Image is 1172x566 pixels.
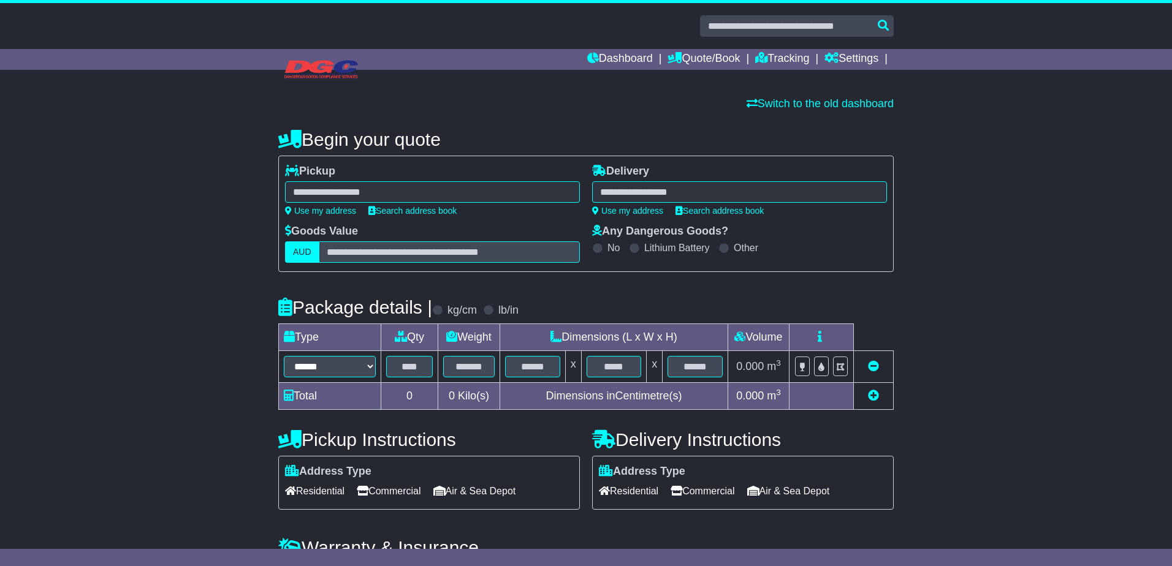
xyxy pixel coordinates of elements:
[736,360,764,372] span: 0.000
[824,49,878,70] a: Settings
[592,429,894,450] h4: Delivery Instructions
[868,360,879,372] a: Remove this item
[285,481,344,500] span: Residential
[285,206,356,216] a: Use my address
[278,537,894,557] h4: Warranty & Insurance
[285,225,358,238] label: Goods Value
[278,429,580,450] h4: Pickup Instructions
[368,206,457,216] a: Search address book
[592,225,728,238] label: Any Dangerous Goods?
[592,165,649,178] label: Delivery
[285,241,319,263] label: AUD
[755,49,809,70] a: Tracking
[747,481,830,500] span: Air & Sea Depot
[381,324,438,351] td: Qty
[357,481,420,500] span: Commercial
[592,206,663,216] a: Use my address
[736,390,764,402] span: 0.000
[278,297,432,317] h4: Package details |
[747,97,894,110] a: Switch to the old dashboard
[607,242,620,254] label: No
[438,383,500,410] td: Kilo(s)
[587,49,653,70] a: Dashboard
[868,390,879,402] a: Add new item
[728,324,789,351] td: Volume
[647,351,663,383] td: x
[438,324,500,351] td: Weight
[767,360,781,372] span: m
[767,390,781,402] span: m
[675,206,764,216] a: Search address book
[671,481,734,500] span: Commercial
[278,129,894,149] h4: Begin your quote
[565,351,581,383] td: x
[279,383,381,410] td: Total
[285,165,335,178] label: Pickup
[433,481,516,500] span: Air & Sea Depot
[599,465,685,478] label: Address Type
[734,242,758,254] label: Other
[644,242,710,254] label: Lithium Battery
[279,324,381,351] td: Type
[776,388,781,397] sup: 3
[498,304,519,317] label: lb/in
[449,390,455,402] span: 0
[500,383,728,410] td: Dimensions in Centimetre(s)
[599,481,658,500] span: Residential
[500,324,728,351] td: Dimensions (L x W x H)
[447,304,477,317] label: kg/cm
[381,383,438,410] td: 0
[668,49,740,70] a: Quote/Book
[776,358,781,368] sup: 3
[285,465,371,478] label: Address Type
